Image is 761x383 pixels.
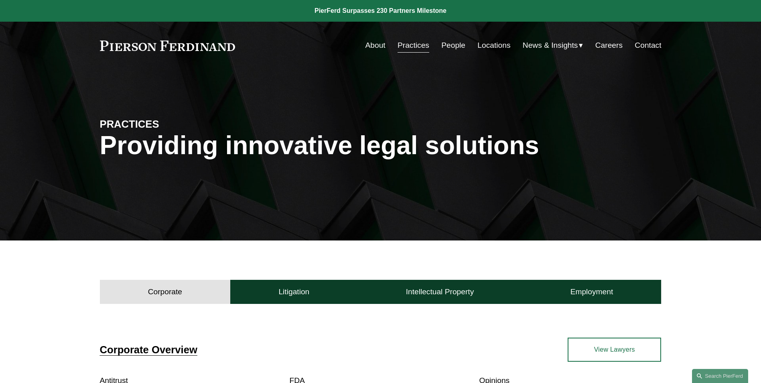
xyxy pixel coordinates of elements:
[477,38,510,53] a: Locations
[398,38,429,53] a: Practices
[100,118,240,130] h4: PRACTICES
[635,38,661,53] a: Contact
[406,287,474,297] h4: Intellectual Property
[595,38,623,53] a: Careers
[570,287,613,297] h4: Employment
[148,287,182,297] h4: Corporate
[100,131,662,160] h1: Providing innovative legal solutions
[441,38,465,53] a: People
[278,287,309,297] h4: Litigation
[568,338,661,362] a: View Lawyers
[692,369,748,383] a: Search this site
[523,38,583,53] a: folder dropdown
[365,38,386,53] a: About
[523,39,578,53] span: News & Insights
[100,344,197,355] a: Corporate Overview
